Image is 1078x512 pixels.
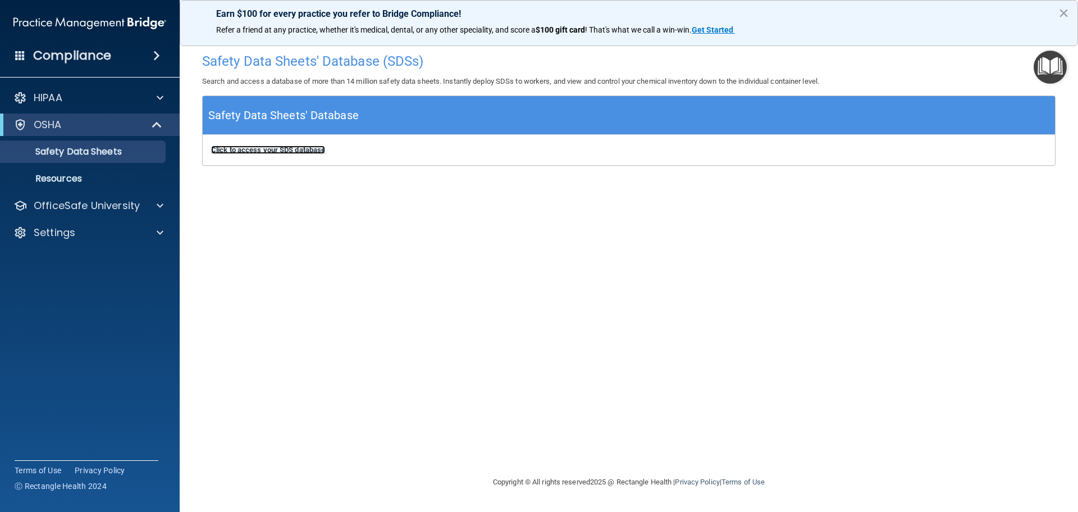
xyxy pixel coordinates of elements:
h4: Compliance [33,48,111,64]
p: Resources [7,173,161,184]
h4: Safety Data Sheets' Database (SDSs) [202,54,1056,69]
p: OSHA [34,118,62,132]
p: Safety Data Sheets [7,146,161,157]
span: Refer a friend at any practice, whether it's medical, dental, or any other speciality, and score a [216,25,536,34]
a: Get Started [692,25,735,34]
a: OfficeSafe University [13,199,163,212]
a: Terms of Use [721,478,765,486]
strong: $100 gift card [536,25,585,34]
a: Terms of Use [15,465,61,476]
img: PMB logo [13,12,166,34]
a: HIPAA [13,91,163,105]
a: Privacy Policy [75,465,125,476]
p: HIPAA [34,91,62,105]
button: Close [1058,4,1069,22]
h5: Safety Data Sheets' Database [208,106,359,125]
strong: Get Started [692,25,733,34]
a: Settings [13,226,163,239]
p: Settings [34,226,75,239]
span: Ⓒ Rectangle Health 2024 [15,481,107,492]
a: OSHA [13,118,163,132]
p: Earn $100 for every practice you refer to Bridge Compliance! [216,8,1042,19]
a: Click to access your SDS database [211,146,325,154]
span: ! That's what we call a win-win. [585,25,692,34]
div: Copyright © All rights reserved 2025 @ Rectangle Health | | [424,464,834,500]
a: Privacy Policy [675,478,719,486]
button: Open Resource Center [1034,51,1067,84]
p: Search and access a database of more than 14 million safety data sheets. Instantly deploy SDSs to... [202,75,1056,88]
p: OfficeSafe University [34,199,140,212]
